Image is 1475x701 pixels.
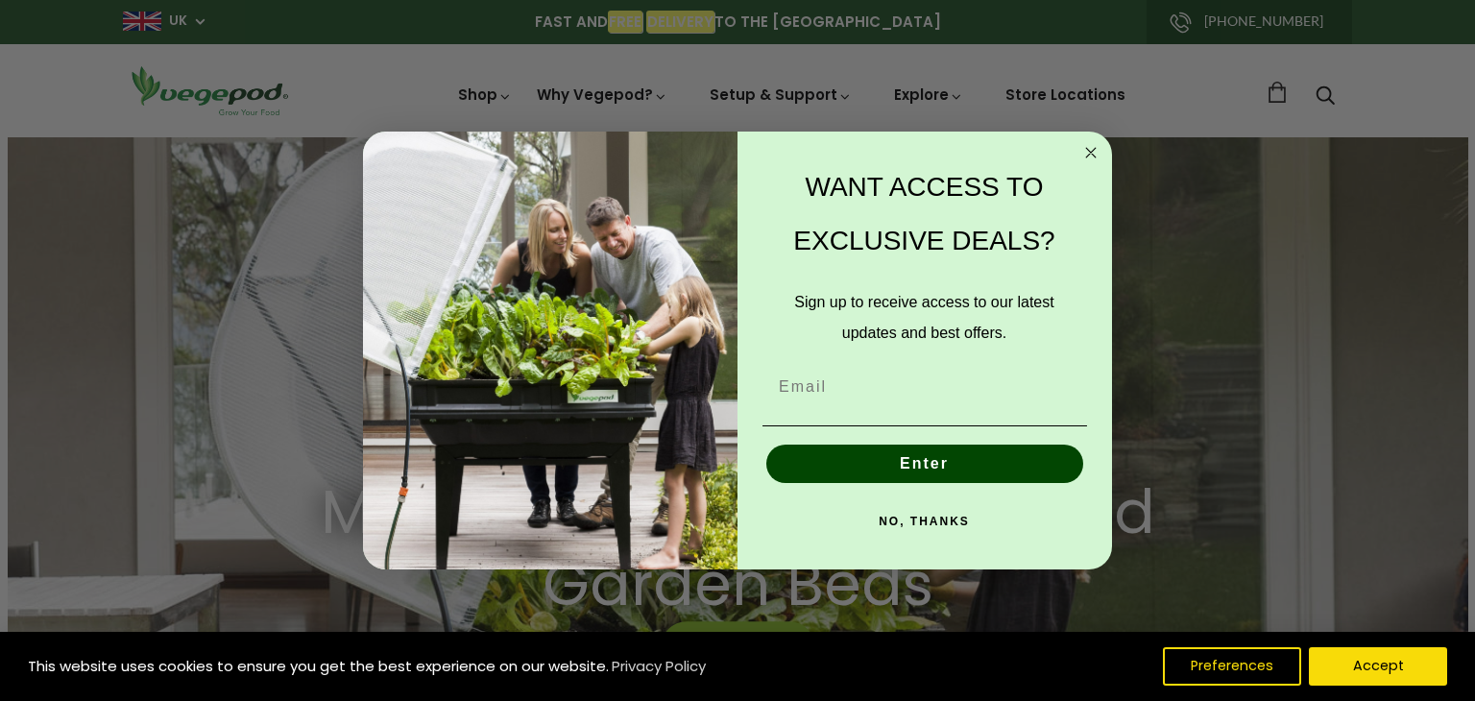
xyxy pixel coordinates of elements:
a: Privacy Policy (opens in a new tab) [609,649,709,684]
span: This website uses cookies to ensure you get the best experience on our website. [28,656,609,676]
button: Enter [766,445,1083,483]
img: e9d03583-1bb1-490f-ad29-36751b3212ff.jpeg [363,132,737,570]
button: NO, THANKS [762,502,1087,541]
button: Accept [1309,647,1447,686]
img: underline [762,425,1087,426]
input: Email [762,368,1087,406]
span: Sign up to receive access to our latest updates and best offers. [795,294,1054,341]
button: Close dialog [1079,141,1102,164]
button: Preferences [1163,647,1301,686]
span: WANT ACCESS TO EXCLUSIVE DEALS? [794,172,1055,255]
